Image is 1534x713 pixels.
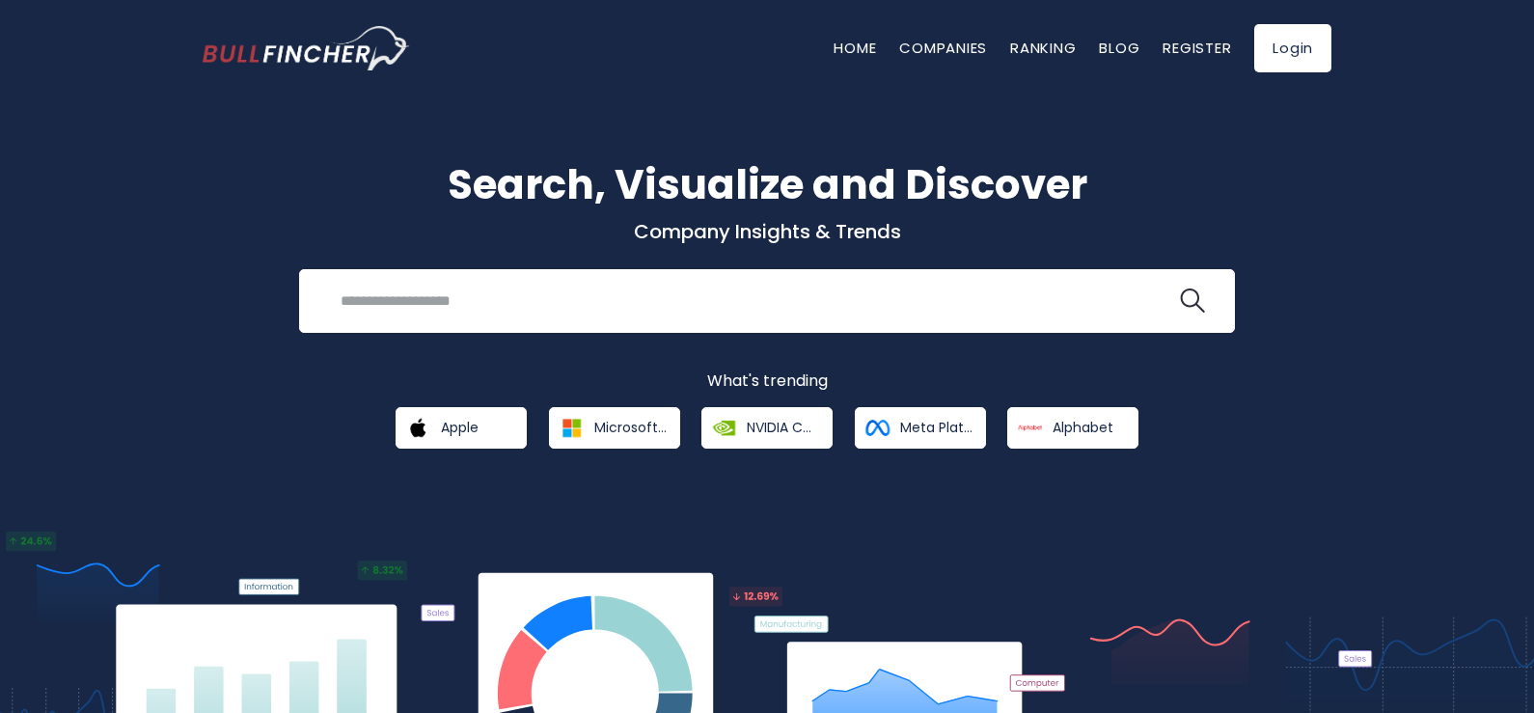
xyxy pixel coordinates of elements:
[549,407,680,449] a: Microsoft Corporation
[441,419,479,436] span: Apple
[834,38,876,58] a: Home
[747,419,819,436] span: NVIDIA Corporation
[855,407,986,449] a: Meta Platforms
[203,219,1331,244] p: Company Insights & Trends
[203,26,410,70] a: Go to homepage
[1163,38,1231,58] a: Register
[1007,407,1138,449] a: Alphabet
[899,38,987,58] a: Companies
[1180,288,1205,314] img: search icon
[1254,24,1331,72] a: Login
[701,407,833,449] a: NVIDIA Corporation
[1053,419,1113,436] span: Alphabet
[1099,38,1139,58] a: Blog
[203,371,1331,392] p: What's trending
[1010,38,1076,58] a: Ranking
[203,154,1331,215] h1: Search, Visualize and Discover
[594,419,667,436] span: Microsoft Corporation
[203,26,410,70] img: bullfincher logo
[900,419,972,436] span: Meta Platforms
[396,407,527,449] a: Apple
